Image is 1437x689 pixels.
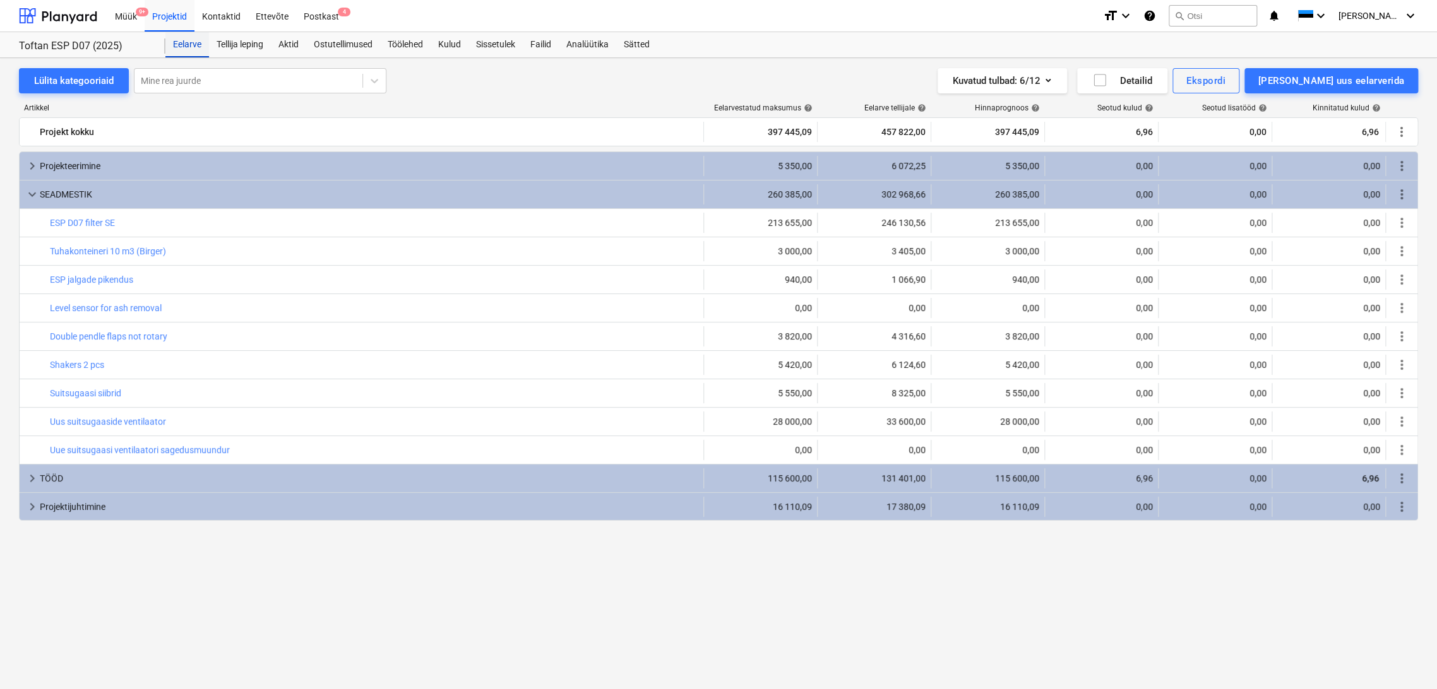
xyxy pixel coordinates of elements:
div: 260 385,00 [709,189,812,199]
div: 0,00 [1164,274,1267,285]
i: format_size [1103,8,1118,23]
a: Eelarve [165,32,209,57]
span: Rohkem tegevusi [1394,471,1409,486]
div: 940,00 [709,274,812,285]
div: 6 072,25 [823,161,926,171]
a: Kulud [431,32,468,57]
div: 16 110,09 [936,502,1039,512]
div: 302 968,66 [823,189,926,199]
div: 246 130,56 [823,218,926,228]
a: Double pendle flaps not rotary [50,331,167,341]
div: Hinnaprognoos [975,103,1040,112]
span: Rohkem tegevusi [1394,187,1409,202]
button: Ekspordi [1172,68,1239,93]
span: Rohkem tegevusi [1394,357,1409,372]
div: 0,00 [1050,388,1153,398]
a: Uue suitsugaasi ventilaatori sagedusmuundur [50,445,230,455]
a: Tellija leping [209,32,271,57]
div: 3 405,00 [823,246,926,256]
span: Rohkem tegevusi [1394,124,1409,139]
span: help [801,103,813,112]
div: Seotud lisatööd [1202,103,1267,112]
span: Rohkem tegevusi [1394,244,1409,259]
div: Artikkel [19,103,705,112]
div: 0,00 [1164,189,1267,199]
span: 6,96 [1361,126,1380,138]
div: 33 600,00 [823,416,926,427]
div: 0,00 [1277,502,1380,512]
div: 0,00 [936,303,1039,313]
a: Tuhakonteineri 10 m3 (Birger) [50,246,166,256]
div: 0,00 [1164,445,1267,455]
div: 1 066,90 [823,274,926,285]
a: Ostutellimused [306,32,380,57]
a: ESP jalgade pikendus [50,274,133,285]
div: TÖÖD [40,468,698,488]
div: 0,00 [1164,161,1267,171]
div: 28 000,00 [709,416,812,427]
div: 0,00 [1050,445,1153,455]
button: Lülita kategooriaid [19,68,129,93]
span: keyboard_arrow_right [25,499,40,514]
div: 213 655,00 [936,218,1039,228]
span: help [1142,103,1154,112]
div: 5 420,00 [709,360,812,370]
div: 28 000,00 [936,416,1039,427]
div: Eelarve tellijale [864,103,926,112]
div: 0,00 [1050,189,1153,199]
div: 0,00 [1050,331,1153,341]
span: Rohkem tegevusi [1394,386,1409,401]
a: Suitsugaasi siibrid [50,388,121,398]
div: 0,00 [1164,303,1267,313]
div: 0,00 [1164,218,1267,228]
div: 0,00 [1277,189,1380,199]
div: 0,00 [1277,218,1380,228]
a: ESP D07 filter SE [50,218,115,228]
div: 3 000,00 [936,246,1039,256]
a: Sissetulek [468,32,523,57]
div: Projekt kokku [40,122,698,142]
span: keyboard_arrow_right [25,471,40,486]
a: Sätted [616,32,657,57]
div: Projekteerimine [40,156,698,176]
div: Kinnitatud kulud [1313,103,1381,112]
div: 213 655,00 [709,218,812,228]
div: 397 445,09 [709,122,812,142]
div: Projektijuhtimine [40,497,698,517]
i: keyboard_arrow_down [1313,8,1328,23]
div: 0,00 [1277,246,1380,256]
div: 940,00 [936,274,1039,285]
div: 457 822,00 [823,122,926,142]
span: search [1174,11,1184,21]
div: Kuvatud tulbad : 6/12 [953,73,1052,89]
div: 0,00 [1164,416,1267,427]
div: 0,00 [823,303,926,313]
span: Rohkem tegevusi [1394,414,1409,429]
a: Failid [523,32,559,57]
div: 0,00 [1164,473,1267,483]
span: Rohkem tegevusi [1394,215,1409,230]
a: Uus suitsugaaside ventilaator [50,416,166,427]
div: 0,00 [1277,360,1380,370]
span: Rohkem tegevusi [1394,158,1409,174]
div: Analüütika [559,32,616,57]
div: 0,00 [1277,274,1380,285]
a: Aktid [271,32,306,57]
div: 0,00 [1164,246,1267,256]
div: 6 124,60 [823,360,926,370]
div: 5 550,00 [709,388,812,398]
span: Rohkem tegevusi [1394,499,1409,514]
div: 5 550,00 [936,388,1039,398]
i: keyboard_arrow_down [1118,8,1133,23]
div: Eelarvestatud maksumus [714,103,813,112]
div: 3 000,00 [709,246,812,256]
i: keyboard_arrow_down [1403,8,1418,23]
a: Shakers 2 pcs [50,360,104,370]
div: 17 380,09 [823,502,926,512]
a: Level sensor for ash removal [50,303,162,313]
div: 0,00 [1050,161,1153,171]
div: 4 316,60 [823,331,926,341]
div: 3 820,00 [936,331,1039,341]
